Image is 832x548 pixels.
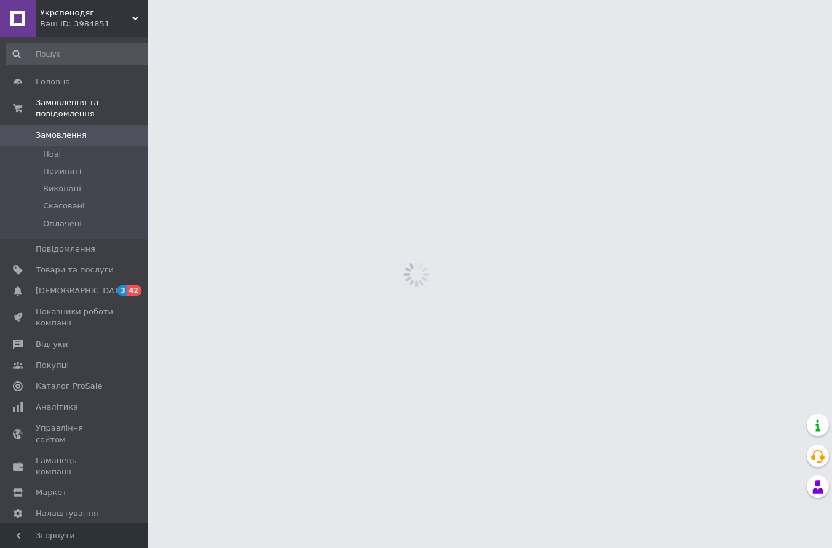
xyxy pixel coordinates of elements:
input: Пошук [6,43,151,65]
span: 42 [127,285,141,296]
span: Виконані [43,183,81,194]
span: Маркет [36,487,67,498]
span: Замовлення [36,130,87,141]
span: Замовлення та повідомлення [36,97,148,119]
span: Управління сайтом [36,423,114,445]
span: 3 [117,285,127,296]
span: Відгуки [36,339,68,350]
span: Показники роботи компанії [36,306,114,328]
span: [DEMOGRAPHIC_DATA] [36,285,127,296]
span: Покупці [36,360,69,371]
span: Нові [43,149,61,160]
div: Ваш ID: 3984851 [40,18,148,30]
span: Аналітика [36,402,78,413]
span: Скасовані [43,201,85,212]
span: Каталог ProSale [36,381,102,392]
span: Повідомлення [36,244,95,255]
span: Укрспецодяг [40,7,132,18]
span: Головна [36,76,70,87]
span: Налаштування [36,508,98,519]
span: Прийняті [43,166,81,177]
span: Товари та послуги [36,264,114,276]
span: Оплачені [43,218,82,229]
span: Гаманець компанії [36,455,114,477]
